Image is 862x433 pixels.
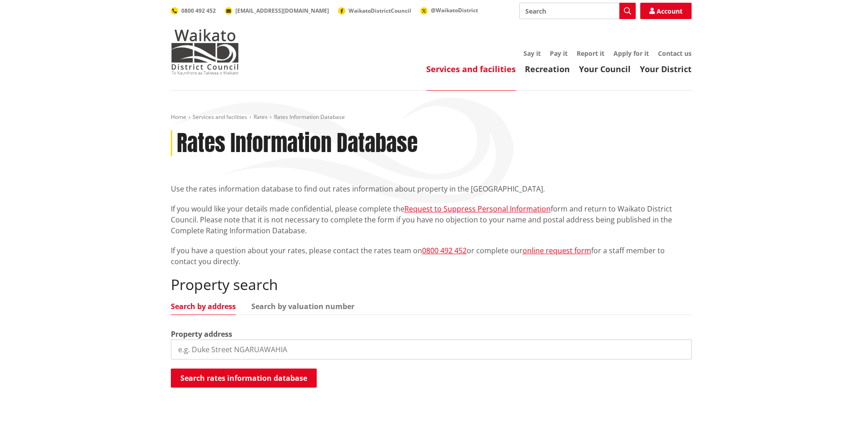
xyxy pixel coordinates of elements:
p: If you have a question about your rates, please contact the rates team on or complete our for a s... [171,245,692,267]
span: WaikatoDistrictCouncil [349,7,411,15]
a: [EMAIL_ADDRESS][DOMAIN_NAME] [225,7,329,15]
a: 0800 492 452 [171,7,216,15]
a: Account [640,3,692,19]
a: Search by valuation number [251,303,354,310]
a: Your District [640,64,692,74]
a: Pay it [550,49,568,58]
nav: breadcrumb [171,113,692,121]
a: WaikatoDistrictCouncil [338,7,411,15]
button: Search rates information database [171,369,317,388]
label: Property address [171,329,232,340]
a: Home [171,113,186,121]
h1: Rates Information Database [177,130,418,157]
p: Use the rates information database to find out rates information about property in the [GEOGRAPHI... [171,183,692,194]
a: Services and facilities [426,64,516,74]
span: Rates Information Database [274,113,345,121]
a: Request to Suppress Personal Information [404,204,551,214]
a: Recreation [525,64,570,74]
a: online request form [523,246,591,256]
a: Search by address [171,303,236,310]
span: 0800 492 452 [181,7,216,15]
span: @WaikatoDistrict [431,6,478,14]
h2: Property search [171,276,692,293]
a: Your Council [579,64,631,74]
a: Services and facilities [193,113,247,121]
img: Waikato District Council - Te Kaunihera aa Takiwaa o Waikato [171,29,239,74]
a: 0800 492 452 [422,246,467,256]
a: Apply for it [613,49,649,58]
input: Search input [519,3,636,19]
a: Contact us [658,49,692,58]
a: Say it [523,49,541,58]
a: Rates [254,113,268,121]
input: e.g. Duke Street NGARUAWAHIA [171,340,692,359]
a: @WaikatoDistrict [420,6,478,14]
span: [EMAIL_ADDRESS][DOMAIN_NAME] [235,7,329,15]
p: If you would like your details made confidential, please complete the form and return to Waikato ... [171,203,692,236]
a: Report it [577,49,604,58]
